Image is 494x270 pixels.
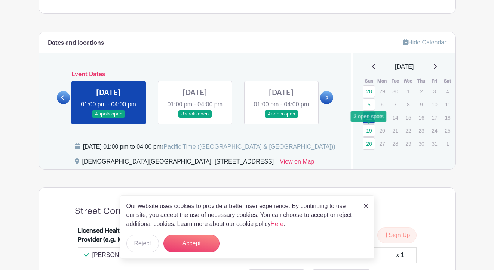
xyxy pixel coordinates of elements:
[126,202,356,229] p: Our website uses cookies to provide a better user experience. By continuing to use our site, you ...
[415,112,427,123] p: 16
[428,99,441,110] p: 10
[395,62,414,71] span: [DATE]
[389,77,402,85] th: Tue
[364,204,368,208] img: close_button-5f87c8562297e5c2d7936805f587ecaba9071eb48480494691a3f1689db116b3.svg
[403,39,446,46] a: Hide Calendar
[402,86,414,97] p: 1
[402,138,414,149] p: 29
[363,124,375,137] a: 19
[376,99,388,110] p: 6
[428,112,441,123] p: 17
[389,99,401,110] p: 7
[376,86,388,97] p: 29
[70,71,320,78] h6: Event Dates
[280,157,314,169] a: View on Map
[428,77,441,85] th: Fri
[271,221,284,227] a: Here
[82,157,274,169] div: [DEMOGRAPHIC_DATA][GEOGRAPHIC_DATA], [STREET_ADDRESS]
[402,125,414,136] p: 22
[126,235,159,252] button: Reject
[428,138,441,149] p: 31
[415,125,427,136] p: 23
[363,85,375,97] a: 28
[377,227,417,243] button: Sign Up
[389,112,401,123] p: 14
[375,77,389,85] th: Mon
[441,125,454,136] p: 25
[402,112,414,123] p: 15
[428,125,441,136] p: 24
[48,40,104,47] h6: Dates and locations
[441,77,454,85] th: Sat
[396,251,404,260] div: x 1
[83,142,335,151] div: [DATE] 01:00 pm to 04:00 pm
[441,86,454,97] p: 4
[376,138,388,149] p: 27
[92,251,142,260] p: [PERSON_NAME]
[75,206,239,217] h4: Street Corner Care - Volunteer Sign-Up
[363,98,375,111] a: 5
[78,226,154,244] div: Licensed Healthcare Provider (e.g. MD, DO, NP)
[376,125,388,136] p: 20
[351,111,387,122] div: 3 open spots
[415,86,427,97] p: 2
[389,86,401,97] p: 30
[363,137,375,150] a: 26
[389,138,401,149] p: 28
[441,112,454,123] p: 18
[441,138,454,149] p: 1
[415,99,427,110] p: 9
[402,99,414,110] p: 8
[362,77,375,85] th: Sun
[162,143,335,150] span: (Pacific Time ([GEOGRAPHIC_DATA] & [GEOGRAPHIC_DATA]))
[163,235,220,252] button: Accept
[415,77,428,85] th: Thu
[441,99,454,110] p: 11
[389,125,401,136] p: 21
[415,138,427,149] p: 30
[402,77,415,85] th: Wed
[428,86,441,97] p: 3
